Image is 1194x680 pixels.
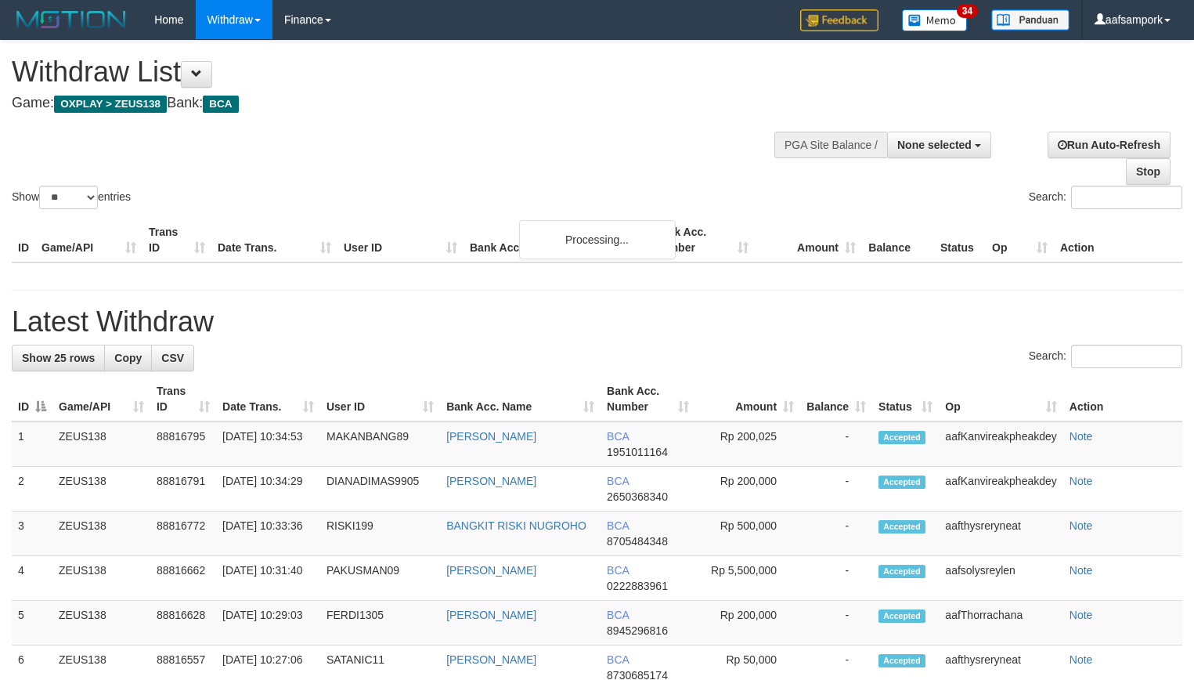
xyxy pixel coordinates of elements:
[12,421,52,467] td: 1
[800,601,872,646] td: -
[607,624,668,637] span: Copy 8945296816 to clipboard
[150,556,216,601] td: 88816662
[320,556,440,601] td: PAKUSMAN09
[1071,186,1182,209] input: Search:
[216,421,320,467] td: [DATE] 10:34:53
[12,56,781,88] h1: Withdraw List
[161,352,184,364] span: CSV
[320,377,440,421] th: User ID: activate to sort column ascending
[991,9,1070,31] img: panduan.png
[52,377,150,421] th: Game/API: activate to sort column ascending
[337,218,464,262] th: User ID
[939,512,1062,556] td: aafthysreryneat
[872,377,939,421] th: Status: activate to sort column ascending
[800,421,872,467] td: -
[216,467,320,512] td: [DATE] 10:34:29
[1126,158,1171,185] a: Stop
[446,475,536,487] a: [PERSON_NAME]
[887,132,991,158] button: None selected
[695,467,800,512] td: Rp 200,000
[320,601,440,646] td: FERDI1305
[12,512,52,556] td: 3
[878,520,925,534] span: Accepted
[934,218,986,262] th: Status
[464,218,648,262] th: Bank Acc. Name
[862,218,934,262] th: Balance
[878,431,925,444] span: Accepted
[52,512,150,556] td: ZEUS138
[1070,564,1093,577] a: Note
[902,9,968,31] img: Button%20Memo.svg
[35,218,142,262] th: Game/API
[52,467,150,512] td: ZEUS138
[12,306,1182,338] h1: Latest Withdraw
[607,519,629,532] span: BCA
[878,476,925,489] span: Accepted
[142,218,211,262] th: Trans ID
[1054,218,1182,262] th: Action
[648,218,755,262] th: Bank Acc. Number
[320,467,440,512] td: DIANADIMAS9905
[957,4,978,18] span: 34
[1070,519,1093,532] a: Note
[601,377,695,421] th: Bank Acc. Number: activate to sort column ascending
[39,186,98,209] select: Showentries
[939,556,1062,601] td: aafsolysreylen
[52,556,150,601] td: ZEUS138
[1070,475,1093,487] a: Note
[22,352,95,364] span: Show 25 rows
[446,653,536,666] a: [PERSON_NAME]
[607,564,629,577] span: BCA
[939,421,1062,467] td: aafKanvireakpheakdey
[607,609,629,621] span: BCA
[695,512,800,556] td: Rp 500,000
[446,564,536,577] a: [PERSON_NAME]
[607,475,629,487] span: BCA
[52,421,150,467] td: ZEUS138
[1070,430,1093,443] a: Note
[211,218,337,262] th: Date Trans.
[446,430,536,443] a: [PERSON_NAME]
[800,9,878,31] img: Feedback.jpg
[216,601,320,646] td: [DATE] 10:29:03
[114,352,142,364] span: Copy
[695,601,800,646] td: Rp 200,000
[1063,377,1182,421] th: Action
[12,218,35,262] th: ID
[446,519,586,532] a: BANGKIT RISKI NUGROHO
[897,139,972,151] span: None selected
[216,556,320,601] td: [DATE] 10:31:40
[774,132,887,158] div: PGA Site Balance /
[12,186,131,209] label: Show entries
[800,377,872,421] th: Balance: activate to sort column ascending
[1071,345,1182,368] input: Search:
[151,345,194,371] a: CSV
[607,535,668,548] span: Copy 8705484348 to clipboard
[150,467,216,512] td: 88816791
[878,609,925,623] span: Accepted
[878,565,925,578] span: Accepted
[986,218,1054,262] th: Op
[104,345,152,371] a: Copy
[695,556,800,601] td: Rp 5,500,000
[800,512,872,556] td: -
[12,96,781,111] h4: Game: Bank:
[607,490,668,503] span: Copy 2650368340 to clipboard
[320,421,440,467] td: MAKANBANG89
[54,96,167,113] span: OXPLAY > ZEUS138
[12,8,131,31] img: MOTION_logo.png
[440,377,601,421] th: Bank Acc. Name: activate to sort column ascending
[12,377,52,421] th: ID: activate to sort column descending
[12,467,52,512] td: 2
[939,377,1062,421] th: Op: activate to sort column ascending
[12,601,52,646] td: 5
[755,218,862,262] th: Amount
[150,512,216,556] td: 88816772
[1029,345,1182,368] label: Search:
[446,609,536,621] a: [PERSON_NAME]
[1029,186,1182,209] label: Search:
[939,467,1062,512] td: aafKanvireakpheakdey
[607,446,668,458] span: Copy 1951011164 to clipboard
[1048,132,1171,158] a: Run Auto-Refresh
[12,556,52,601] td: 4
